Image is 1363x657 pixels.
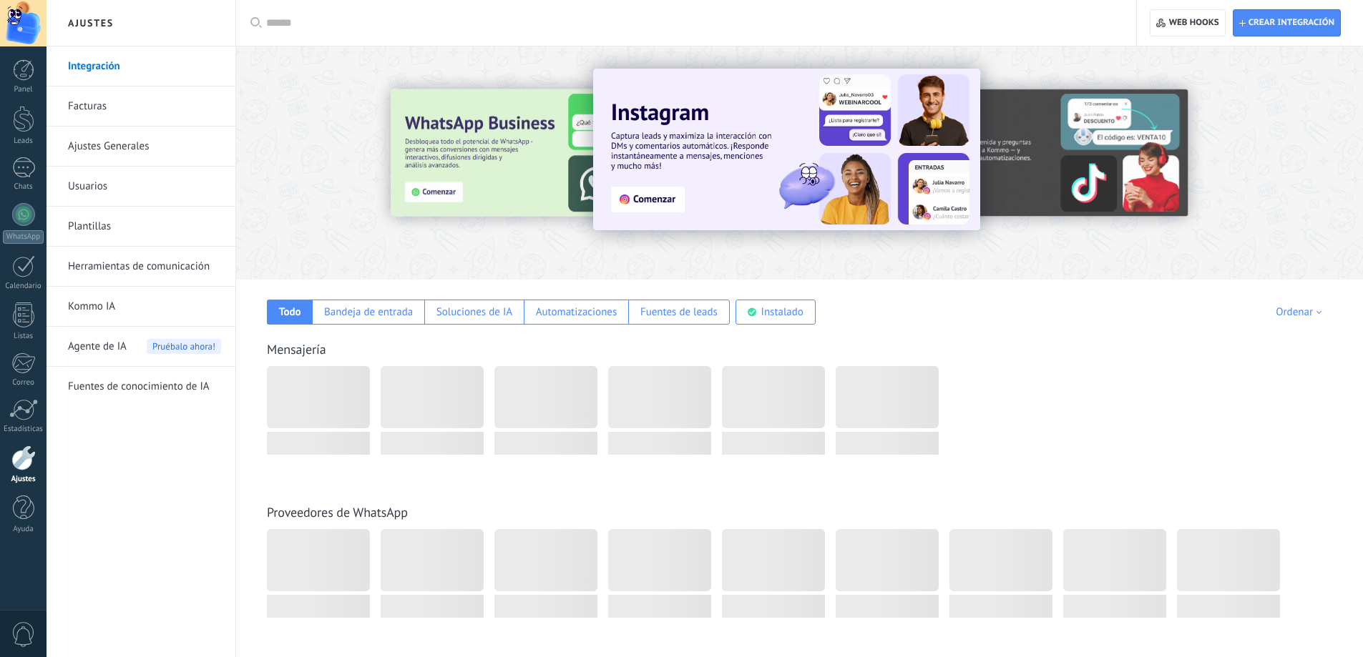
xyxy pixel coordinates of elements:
[147,339,221,354] span: Pruébalo ahora!
[47,247,235,287] li: Herramientas de comunicación
[324,305,413,319] div: Bandeja de entrada
[3,332,44,341] div: Listas
[3,282,44,291] div: Calendario
[3,475,44,484] div: Ajustes
[47,167,235,207] li: Usuarios
[3,230,44,244] div: WhatsApp
[47,87,235,127] li: Facturas
[436,305,512,319] div: Soluciones de IA
[593,69,980,230] img: Slide 1
[3,425,44,434] div: Estadísticas
[1150,9,1225,36] button: Web hooks
[68,287,221,327] a: Kommo IA
[68,327,127,367] span: Agente de IA
[1233,9,1341,36] button: Crear integración
[3,182,44,192] div: Chats
[68,167,221,207] a: Usuarios
[68,207,221,247] a: Plantillas
[47,127,235,167] li: Ajustes Generales
[883,89,1188,217] img: Slide 2
[47,46,235,87] li: Integración
[536,305,617,319] div: Automatizaciones
[47,327,235,367] li: Agente de IA
[267,341,326,357] a: Mensajería
[68,247,221,287] a: Herramientas de comunicación
[68,87,221,127] a: Facturas
[391,89,695,217] img: Slide 3
[761,305,803,319] div: Instalado
[47,367,235,406] li: Fuentes de conocimiento de IA
[68,127,221,167] a: Ajustes Generales
[3,85,44,94] div: Panel
[68,367,221,407] a: Fuentes de conocimiento de IA
[68,327,221,367] a: Agente de IA Pruébalo ahora!
[68,46,221,87] a: Integración
[1276,305,1327,319] div: Ordenar
[47,207,235,247] li: Plantillas
[640,305,718,319] div: Fuentes de leads
[47,287,235,327] li: Kommo IA
[3,137,44,146] div: Leads
[1169,17,1219,29] span: Web hooks
[267,504,408,520] a: Proveedores de WhatsApp
[3,525,44,534] div: Ayuda
[3,378,44,387] div: Correo
[279,305,301,319] div: Todo
[1249,17,1334,29] span: Crear integración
